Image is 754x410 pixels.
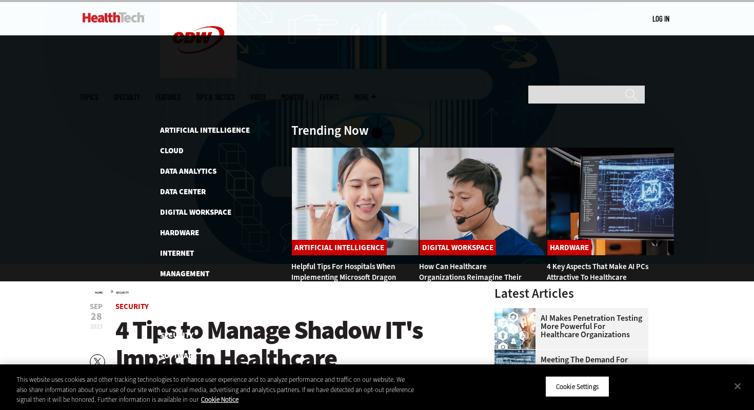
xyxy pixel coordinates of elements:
[115,313,423,375] span: 4 Tips to Manage Shadow IT's Impact in Healthcare
[160,2,237,78] img: Home
[291,261,396,293] a: Helpful Tips for Hospitals When Implementing Microsoft Dragon Copilot
[160,248,194,258] a: Internet
[652,14,669,23] a: Log in
[547,147,674,256] img: Desktop monitor with brain AI concept
[160,228,199,238] a: Hardware
[419,261,522,293] a: How Can Healthcare Organizations Reimagine Their Contact Centers?
[95,287,467,295] div: »
[115,301,149,312] a: Security
[726,375,749,397] button: Close
[160,330,193,340] a: Security
[419,147,547,256] img: Healthcare contact center
[547,261,648,293] a: 4 Key Aspects That Make AI PCs Attractive to Healthcare Workers
[160,351,197,361] a: Software
[160,146,184,156] a: Cloud
[16,375,415,405] div: This website uses cookies and other tracking technologies to enhance user experience and to analy...
[201,395,239,404] a: More information about your privacy
[116,291,129,295] a: Security
[160,289,207,299] a: Networking
[292,240,387,255] a: Artificial Intelligence
[160,187,206,197] a: Data Center
[160,166,216,176] a: Data Analytics
[652,13,669,24] div: User menu
[83,12,145,23] img: Home
[90,312,103,322] span: 28
[547,240,591,255] a: Hardware
[90,322,103,331] span: 2023
[291,124,369,137] h3: Trending Now
[90,303,103,311] span: Sep
[420,240,496,255] a: Digital Workspace
[95,291,103,295] a: Home
[545,376,609,397] button: Cookie Settings
[291,147,419,256] img: Doctor using phone to dictate to tablet
[160,269,209,279] a: Management
[160,310,246,320] a: Patient-Centered Care
[160,207,231,217] a: Digital Workspace
[160,125,250,135] a: Artificial Intelligence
